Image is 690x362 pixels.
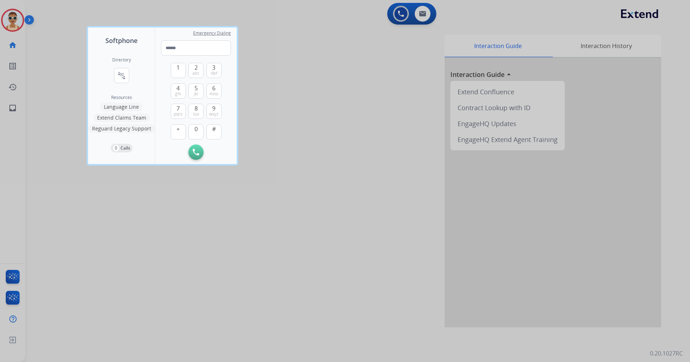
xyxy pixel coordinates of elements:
span: Emergency Dialing [193,30,231,36]
button: # [206,124,222,139]
span: tuv [193,111,199,117]
p: Calls [121,145,130,151]
mat-icon: connect_without_contact [117,71,126,80]
button: 5jkl [188,83,204,99]
p: 0.20.1027RC [650,349,683,358]
span: 2 [195,63,198,72]
span: 9 [212,104,215,113]
span: 8 [195,104,198,113]
span: Resources [111,95,132,100]
button: 8tuv [188,104,204,119]
button: Reguard Legacy Support [88,124,155,133]
p: 0 [113,145,119,151]
span: 6 [212,84,215,92]
span: + [176,125,180,133]
span: # [212,125,216,133]
button: 9wxyz [206,104,222,119]
button: Extend Claims Team [93,113,150,122]
span: abc [192,70,200,76]
button: 0Calls [111,144,132,152]
button: Language Line [100,103,143,111]
span: ghi [175,91,181,97]
span: 3 [212,63,215,72]
span: pqrs [174,111,183,117]
button: 1 [171,63,186,78]
button: 2abc [188,63,204,78]
span: 5 [195,84,198,92]
span: Softphone [105,35,137,46]
button: + [171,124,186,139]
button: 6mno [206,83,222,99]
img: call-button [193,149,199,155]
span: mno [209,91,218,97]
span: wxyz [209,111,219,117]
span: 0 [195,125,198,133]
button: 0 [188,124,204,139]
span: 1 [176,63,180,72]
span: 7 [176,104,180,113]
span: def [211,70,217,76]
span: jkl [194,91,198,97]
button: 4ghi [171,83,186,99]
button: 7pqrs [171,104,186,119]
button: 3def [206,63,222,78]
h2: Directory [112,57,131,63]
span: 4 [176,84,180,92]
